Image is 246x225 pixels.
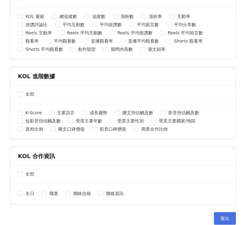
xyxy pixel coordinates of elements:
[165,29,205,36] span: Reels 平均留言數
[23,46,65,53] span: Shorts 平均觀看數
[23,170,37,177] span: 全部
[120,109,156,116] span: 圖文預估觸及數
[115,117,146,124] span: 受眾主要性別
[23,38,41,44] span: 觀看率
[103,190,126,197] span: 聯絡資訊
[23,91,37,98] span: 全部
[126,38,161,44] span: 直播平均觀看數
[171,21,198,28] span: 平均分享數
[221,216,229,221] span: 匯出
[23,117,63,124] span: 短影音預估觸及數
[23,21,50,28] span: 按讚評論比
[171,38,205,44] span: Shorts 觀看率
[64,29,105,36] span: Reels 平均互動數
[88,38,115,44] span: 直播觀看率
[139,126,170,133] span: 商業合作比例
[23,109,44,116] span: K-Score
[118,13,136,20] span: 漲粉數
[51,38,78,44] span: 平均觀看數
[23,13,47,20] span: KOL 量級
[134,21,161,28] span: 平均留言數
[97,21,124,28] span: 平均按讚數
[156,117,198,124] span: 受眾主要國家/地區
[146,13,165,20] span: 漲粉率
[166,109,202,116] span: 影音預估觸及數
[73,117,105,124] span: 受眾主要年齡
[75,46,98,53] span: 創作類型
[60,21,87,28] span: 平均互動數
[23,29,54,36] span: Reels 互動率
[145,46,168,53] span: 發文頻率
[214,212,236,225] button: 匯出
[56,126,87,133] span: 圖文口碑價值
[47,190,61,197] span: 職業
[23,126,46,133] span: 真粉比例
[18,72,228,80] div: KOL 進階數據
[108,46,135,53] span: 期間內容數
[54,109,77,116] span: 主要語言
[115,29,155,36] span: Reels 平均按讚數
[23,190,37,197] span: 生日
[90,13,108,20] span: 追蹤數
[71,190,93,197] span: 聯絡信箱
[57,13,80,20] span: 總追蹤數
[97,126,129,133] span: 影音口碑價值
[18,152,228,160] div: KOL 合作資訊
[87,109,110,116] span: 成長趨勢
[175,13,193,20] span: 互動率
